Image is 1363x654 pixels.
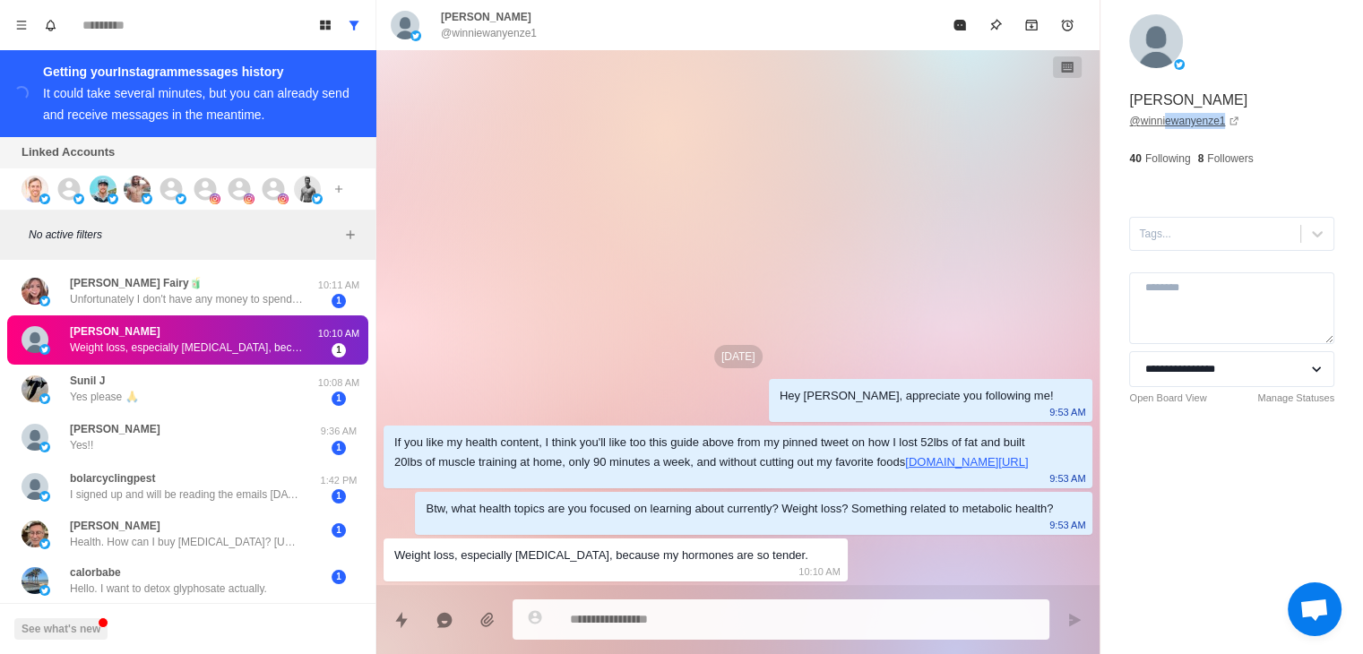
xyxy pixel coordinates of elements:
[70,389,139,405] p: Yes please 🙏
[441,25,537,41] p: @winniewanyenze1
[39,344,50,355] img: picture
[39,296,50,306] img: picture
[394,433,1053,472] div: If you like my health content, I think you'll like too this guide above from my pinned tweet on h...
[332,441,346,455] span: 1
[70,486,303,503] p: I signed up and will be reading the emails [DATE]. Thanks. Il llet you know
[43,86,349,122] div: It could take several minutes, but you can already send and receive messages in the meantime.
[124,176,151,202] img: picture
[942,7,978,43] button: Mark as read
[978,7,1014,43] button: Pin
[316,278,361,293] p: 10:11 AM
[316,375,361,391] p: 10:08 AM
[210,194,220,204] img: picture
[332,343,346,357] span: 1
[441,9,531,25] p: [PERSON_NAME]
[70,518,160,534] p: [PERSON_NAME]
[328,178,349,200] button: Add account
[70,421,160,437] p: [PERSON_NAME]
[1014,7,1049,43] button: Archive
[311,11,340,39] button: Board View
[332,570,346,584] span: 1
[176,194,186,204] img: picture
[1257,391,1334,406] a: Manage Statuses
[394,546,808,565] div: Weight loss, especially [MEDICAL_DATA], because my hormones are so tender.
[70,470,155,486] p: bolarcyclingpest
[294,176,321,202] img: picture
[22,424,48,451] img: picture
[1049,402,1085,422] p: 9:53 AM
[1288,582,1341,636] div: Open chat
[39,491,50,502] img: picture
[905,455,1028,469] a: [DOMAIN_NAME][URL]
[1207,151,1253,167] p: Followers
[332,294,346,308] span: 1
[142,194,152,204] img: picture
[332,489,346,503] span: 1
[70,275,203,291] p: [PERSON_NAME] Fairy🧃
[1129,14,1183,68] img: picture
[70,291,303,307] p: Unfortunately I don't have any money to spend right now :(
[1049,515,1085,535] p: 9:53 AM
[316,473,361,488] p: 1:42 PM
[410,30,421,41] img: picture
[1145,151,1191,167] p: Following
[22,143,115,161] p: Linked Accounts
[39,442,50,452] img: picture
[332,523,346,538] span: 1
[39,194,50,204] img: picture
[316,424,361,439] p: 9:36 AM
[1049,7,1085,43] button: Add reminder
[1049,469,1085,488] p: 9:53 AM
[29,227,340,243] p: No active filters
[22,375,48,402] img: picture
[1129,113,1239,129] a: @winniewanyenze1
[340,11,368,39] button: Show all conversations
[780,386,1054,406] div: Hey [PERSON_NAME], appreciate you following me!
[22,326,48,353] img: picture
[73,194,84,204] img: picture
[70,564,121,581] p: calorbabe
[426,499,1053,519] div: Btw, what health topics are you focused on learning about currently? Weight loss? Something relat...
[70,534,303,550] p: Health. How can I buy [MEDICAL_DATA]? [URL][DOMAIN_NAME]
[391,11,419,39] img: picture
[70,437,93,453] p: Yes!!
[278,194,289,204] img: picture
[70,373,105,389] p: Sunil J
[340,224,361,245] button: Add filters
[43,61,354,82] div: Getting your Instagram messages history
[1174,59,1185,70] img: picture
[332,392,346,406] span: 1
[798,562,840,581] p: 10:10 AM
[1129,391,1206,406] a: Open Board View
[39,393,50,404] img: picture
[14,618,108,640] button: See what's new
[7,11,36,39] button: Menu
[70,340,303,356] p: Weight loss, especially [MEDICAL_DATA], because my hormones are so tender.
[1197,151,1203,167] p: 8
[244,194,254,204] img: picture
[22,176,48,202] img: picture
[316,326,361,341] p: 10:10 AM
[714,345,763,368] p: [DATE]
[1129,90,1247,111] p: [PERSON_NAME]
[427,602,462,638] button: Reply with AI
[70,323,160,340] p: [PERSON_NAME]
[22,521,48,547] img: picture
[70,581,267,597] p: Hello. I want to detox glyphosate actually.
[470,602,505,638] button: Add media
[39,585,50,596] img: picture
[108,194,118,204] img: picture
[22,473,48,500] img: picture
[384,602,419,638] button: Quick replies
[22,278,48,305] img: picture
[36,11,65,39] button: Notifications
[1057,602,1092,638] button: Send message
[39,538,50,549] img: picture
[90,176,116,202] img: picture
[22,567,48,594] img: picture
[1129,151,1141,167] p: 40
[312,194,323,204] img: picture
